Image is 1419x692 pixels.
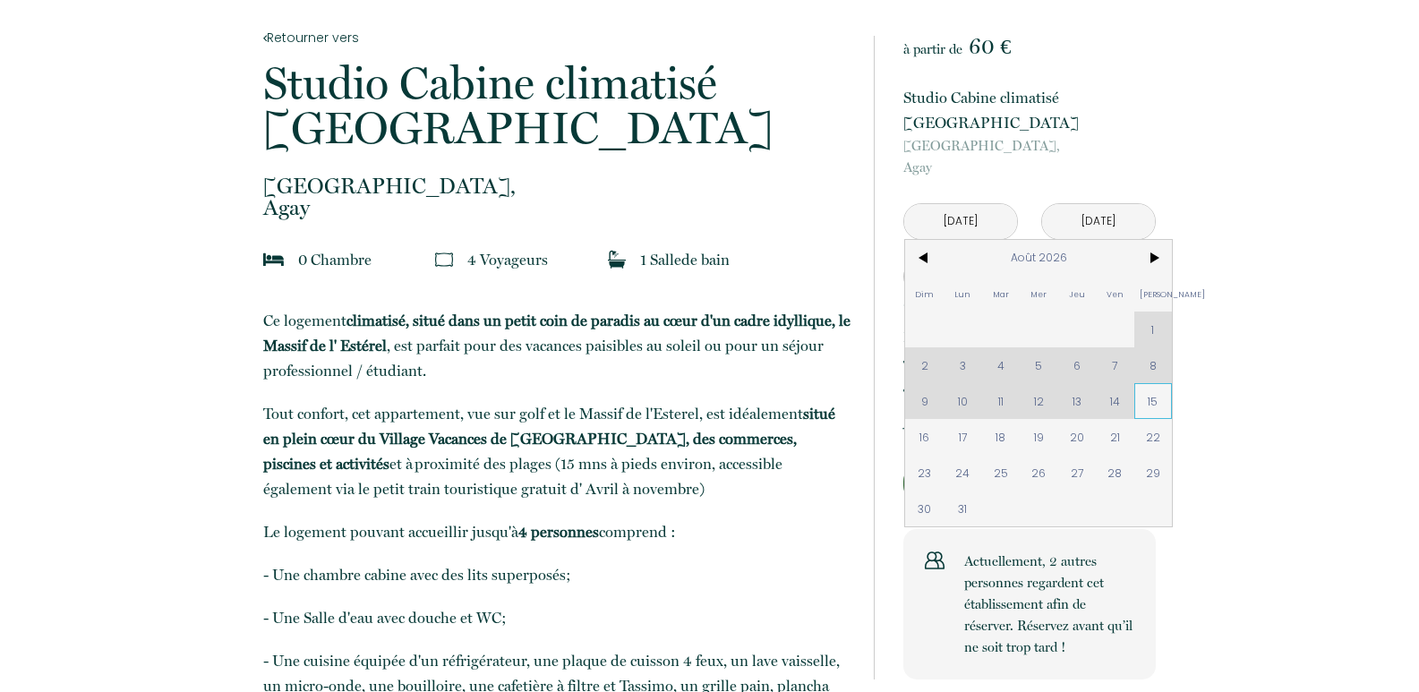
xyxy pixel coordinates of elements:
span: 22 [1134,419,1173,455]
span: Dim [905,276,944,312]
b: situé en plein cœur du Village Vacances de [GEOGRAPHIC_DATA], des commerces, piscines et activités [263,405,835,473]
input: Arrivée [904,204,1017,239]
span: Août 2026 [944,240,1134,276]
span: 29 [1134,455,1173,491]
span: 30 [905,491,944,526]
span: 18 [981,419,1020,455]
span: 19 [1020,419,1058,455]
a: Retourner vers [263,28,851,47]
p: - Une chambre cabine avec des lits superposés; [263,562,851,587]
span: à partir de [903,41,962,57]
span: s [542,251,548,269]
span: 20 [1058,419,1097,455]
p: Agay [263,175,851,218]
p: Frais de ménage [903,327,997,348]
span: 21 [1096,419,1134,455]
span: 27 [1058,455,1097,491]
span: 25 [981,455,1020,491]
b: 4 personnes [518,523,599,541]
span: 17 [944,419,982,455]
span: Ven [1096,276,1134,312]
input: Départ [1042,204,1155,239]
span: 15 [1134,383,1173,419]
p: Studio Cabine climatisé [GEOGRAPHIC_DATA] [263,61,851,150]
span: 31 [944,491,982,526]
p: Ce logement , est parfait pour des vacances paisibles au soleil ou pour un séjour professionnel /... [263,308,851,383]
span: > [1134,240,1173,276]
p: 155 € × 14 nuit [903,298,995,320]
p: Le logement pouvant accueillir jusqu'à comprend : [263,519,851,544]
span: Jeu [1058,276,1097,312]
img: users [925,551,945,570]
span: Mer [1020,276,1058,312]
p: Studio Cabine climatisé [GEOGRAPHIC_DATA] [903,85,1156,135]
span: 60 € [969,34,1011,59]
span: 16 [905,419,944,455]
span: Lun [944,276,982,312]
p: Tout confort, cet appartement, vue sur golf et le Massif de l'Esterel, est idéalement et à proxim... [263,401,851,501]
span: < [905,240,944,276]
span: [PERSON_NAME] [1134,276,1173,312]
span: Mar [981,276,1020,312]
button: Contacter [903,459,1156,508]
p: - Une Salle d'eau avec douche et WC; [263,605,851,630]
p: Total [903,384,933,406]
span: 23 [905,455,944,491]
span: [GEOGRAPHIC_DATA], [903,135,1156,157]
p: 1 Salle de bain [640,247,730,272]
p: Taxe de séjour [903,355,986,377]
img: guests [435,251,453,269]
b: climatisé, situé dans un petit coin de paradis au cœur d'un cadre idyllique, le Massif de l' Estérel [263,312,851,355]
p: Acompte (30%) [903,413,1022,434]
span: 28 [1096,455,1134,491]
p: Actuellement, 2 autres personnes regardent cet établissement afin de réserver. Réservez avant qu’... [964,551,1134,658]
span: [GEOGRAPHIC_DATA], [263,175,851,197]
span: 26 [1020,455,1058,491]
span: 24 [944,455,982,491]
p: 0 Chambre [298,247,372,272]
p: 4 Voyageur [467,247,548,272]
p: Agay [903,135,1156,178]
